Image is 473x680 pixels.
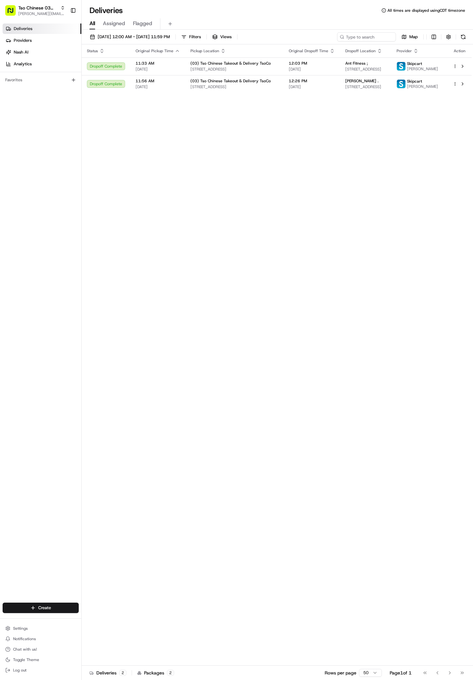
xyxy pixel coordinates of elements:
[136,67,180,72] span: [DATE]
[345,48,376,54] span: Dropoff Location
[90,20,95,27] span: All
[407,79,422,84] span: Skipcart
[119,670,126,676] div: 2
[87,48,98,54] span: Status
[407,84,438,89] span: [PERSON_NAME]
[14,49,28,55] span: Nash AI
[3,59,81,69] a: Analytics
[289,48,328,54] span: Original Dropoff Time
[325,670,356,676] p: Rows per page
[3,645,79,654] button: Chat with us!
[289,78,335,84] span: 12:26 PM
[90,670,126,676] div: Deliveries
[13,657,39,662] span: Toggle Theme
[390,670,412,676] div: Page 1 of 1
[220,34,232,40] span: Views
[397,48,412,54] span: Provider
[459,32,468,41] button: Refresh
[397,80,405,88] img: profile_skipcart_partner.png
[407,66,438,71] span: [PERSON_NAME]
[136,78,180,84] span: 11:56 AM
[399,32,421,41] button: Map
[13,647,37,652] span: Chat with us!
[289,67,335,72] span: [DATE]
[136,84,180,89] span: [DATE]
[3,75,79,85] div: Favorites
[409,34,418,40] span: Map
[14,38,32,43] span: Providers
[345,61,368,66] span: Ant Fitness ;
[3,655,79,664] button: Toggle Theme
[18,11,65,16] button: [PERSON_NAME][EMAIL_ADDRESS][DOMAIN_NAME]
[190,67,278,72] span: [STREET_ADDRESS]
[190,61,271,66] span: (03) Tso Chinese Takeout & Delivery TsoCo
[397,62,405,71] img: profile_skipcart_partner.png
[136,61,180,66] span: 11:33 AM
[3,634,79,643] button: Notifications
[133,20,152,27] span: Flagged
[453,48,466,54] div: Action
[3,35,81,46] a: Providers
[13,636,36,641] span: Notifications
[209,32,235,41] button: Views
[90,5,123,16] h1: Deliveries
[18,5,58,11] button: Tso Chinese 03 TsoCo
[345,78,379,84] span: [PERSON_NAME] .
[345,67,386,72] span: [STREET_ADDRESS]
[3,624,79,633] button: Settings
[13,668,26,673] span: Log out
[190,48,219,54] span: Pickup Location
[189,34,201,40] span: Filters
[87,32,173,41] button: [DATE] 12:00 AM - [DATE] 11:59 PM
[190,84,278,89] span: [STREET_ADDRESS]
[14,61,32,67] span: Analytics
[14,26,32,32] span: Deliveries
[289,84,335,89] span: [DATE]
[38,605,51,611] span: Create
[167,670,174,676] div: 2
[345,84,386,89] span: [STREET_ADDRESS]
[103,20,125,27] span: Assigned
[3,3,68,18] button: Tso Chinese 03 TsoCo[PERSON_NAME][EMAIL_ADDRESS][DOMAIN_NAME]
[137,670,174,676] div: Packages
[3,24,81,34] a: Deliveries
[337,32,396,41] input: Type to search
[289,61,335,66] span: 12:03 PM
[13,626,28,631] span: Settings
[3,47,81,57] a: Nash AI
[3,603,79,613] button: Create
[190,78,271,84] span: (03) Tso Chinese Takeout & Delivery TsoCo
[136,48,173,54] span: Original Pickup Time
[98,34,170,40] span: [DATE] 12:00 AM - [DATE] 11:59 PM
[3,666,79,675] button: Log out
[178,32,204,41] button: Filters
[387,8,465,13] span: All times are displayed using CDT timezone
[407,61,422,66] span: Skipcart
